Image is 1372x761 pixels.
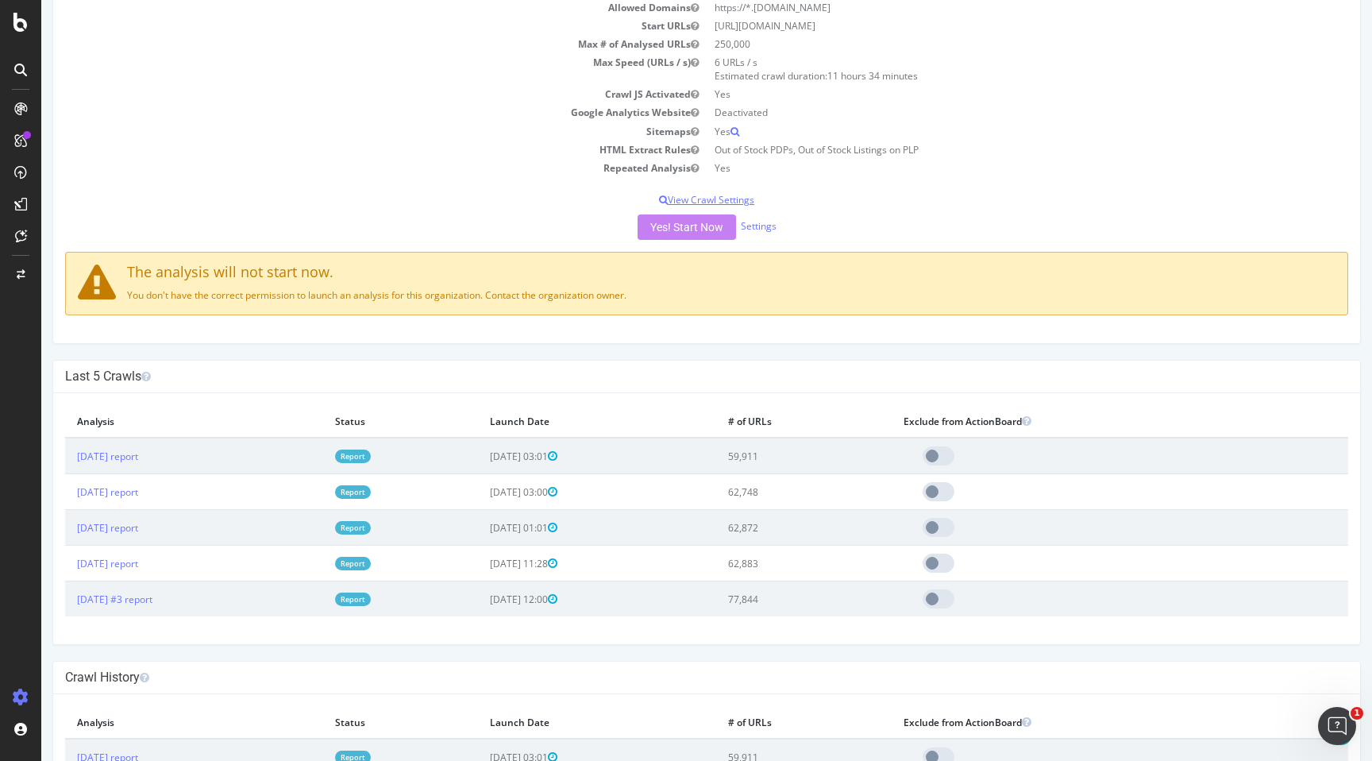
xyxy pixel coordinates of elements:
[699,219,735,233] a: Settings
[36,450,97,463] a: [DATE] report
[665,159,1307,177] td: Yes
[1351,707,1363,720] span: 1
[675,405,850,438] th: # of URLs
[449,450,516,463] span: [DATE] 03:01
[675,581,850,617] td: 77,844
[665,85,1307,103] td: Yes
[282,706,437,739] th: Status
[24,405,282,438] th: Analysis
[449,485,516,499] span: [DATE] 03:00
[24,706,282,739] th: Analysis
[24,670,1307,686] h4: Crawl History
[24,17,665,35] td: Start URLs
[675,546,850,581] td: 62,883
[24,141,665,159] td: HTML Extract Rules
[665,35,1307,53] td: 250,000
[24,369,1307,384] h4: Last 5 Crawls
[449,593,516,606] span: [DATE] 12:00
[36,485,97,499] a: [DATE] report
[36,521,97,535] a: [DATE] report
[24,193,1307,207] p: View Crawl Settings
[294,450,330,463] a: Report
[437,706,674,739] th: Launch Date
[1318,707,1356,745] iframe: Intercom live chat
[24,53,665,85] td: Max Speed (URLs / s)
[449,557,516,570] span: [DATE] 11:28
[294,485,330,499] a: Report
[36,593,111,606] a: [DATE] #3 report
[449,521,516,535] span: [DATE] 01:01
[24,103,665,122] td: Google Analytics Website
[850,706,1245,739] th: Exclude from ActionBoard
[437,405,674,438] th: Launch Date
[675,474,850,510] td: 62,748
[294,593,330,606] a: Report
[37,265,1294,280] h4: The analysis will not start now.
[36,557,97,570] a: [DATE] report
[675,510,850,546] td: 62,872
[24,122,665,141] td: Sitemaps
[665,17,1307,35] td: [URL][DOMAIN_NAME]
[665,141,1307,159] td: Out of Stock PDPs, Out of Stock Listings on PLP
[24,35,665,53] td: Max # of Analysed URLs
[675,438,850,474] td: 59,911
[675,706,850,739] th: # of URLs
[37,288,1294,302] p: You don't have the correct permission to launch an analysis for this organization. Contact the or...
[294,557,330,570] a: Report
[786,69,877,83] span: 11 hours 34 minutes
[294,521,330,535] a: Report
[665,122,1307,141] td: Yes
[24,85,665,103] td: Crawl JS Activated
[665,103,1307,122] td: Deactivated
[850,405,1245,438] th: Exclude from ActionBoard
[665,53,1307,85] td: 6 URLs / s Estimated crawl duration:
[282,405,437,438] th: Status
[24,159,665,177] td: Repeated Analysis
